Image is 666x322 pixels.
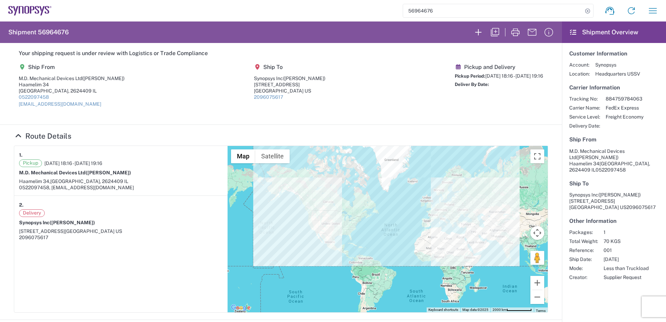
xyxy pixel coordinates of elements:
span: Packages: [569,229,598,235]
span: Location: [569,71,590,77]
h5: Ship From [19,64,125,70]
a: Hide Details [14,132,71,140]
button: Show satellite imagery [255,149,290,163]
a: Terms [536,309,546,313]
span: Account: [569,62,590,68]
address: [GEOGRAPHIC_DATA], 2624409 IL [569,148,659,173]
h5: Ship To [569,180,659,187]
span: Pickup Period: [455,73,485,79]
span: Headquarters USSV [595,71,640,77]
span: ([PERSON_NAME]) [598,192,641,198]
input: Shipment, tracking or reference number [403,4,583,17]
span: 70 KGS [604,238,649,244]
span: Synopsys [595,62,640,68]
button: Zoom in [530,276,544,290]
h2: Shipment 56964676 [8,28,69,36]
span: ([PERSON_NAME]) [576,155,618,160]
h5: Ship To [254,64,325,70]
strong: M.D. Mechanical Devices Ltd [19,170,131,175]
div: [GEOGRAPHIC_DATA] US [254,88,325,94]
div: 0522097458, [EMAIL_ADDRESS][DOMAIN_NAME] [19,184,223,191]
span: Pickup [19,159,42,167]
span: 1 [604,229,649,235]
span: Synopsys Inc [STREET_ADDRESS] [569,192,641,204]
span: Delivery Date: [569,123,600,129]
span: M.D. Mechanical Devices Ltd [569,148,625,160]
button: Toggle fullscreen view [530,149,544,163]
h5: Carrier Information [569,84,659,91]
button: Keyboard shortcuts [428,307,458,312]
strong: 2. [19,201,24,209]
div: M.D. Mechanical Devices Ltd [19,75,125,81]
span: Freight Economy [606,114,643,120]
span: ([PERSON_NAME]) [86,170,131,175]
div: 2096075617 [19,234,223,241]
button: Map Scale: 2000 km per 69 pixels [490,307,534,312]
span: Delivery [19,209,45,217]
strong: Synopsys Inc [19,220,95,225]
h5: Pickup and Delivery [455,64,543,70]
span: Deliver By Date: [455,82,489,87]
span: 884759784063 [606,96,643,102]
span: [DATE] 18:16 - [DATE] 19:16 [485,73,543,79]
span: 001 [604,247,649,253]
span: Tracking No: [569,96,600,102]
span: [GEOGRAPHIC_DATA] US [65,228,122,234]
div: [STREET_ADDRESS] [254,81,325,88]
strong: 1. [19,151,23,159]
span: Less than Truckload [604,265,649,271]
span: ([PERSON_NAME]) [283,76,325,81]
span: Reference: [569,247,598,253]
span: Total Weight: [569,238,598,244]
div: [GEOGRAPHIC_DATA], 2624409 IL [19,88,125,94]
button: Show street map [231,149,255,163]
div: Haamelim 34 [19,81,125,88]
div: Synopsys Inc [254,75,325,81]
h5: Your shipping request is under review with Logistics or Trade Compliance [19,50,543,56]
span: Supplier Request [604,274,649,280]
h5: Customer Information [569,50,659,57]
a: 0522097458 [19,94,49,100]
button: Map camera controls [530,226,544,240]
h5: Ship From [569,136,659,143]
button: Zoom out [530,290,544,304]
span: Haamelim 34 [569,161,599,166]
span: Service Level: [569,114,600,120]
span: ([PERSON_NAME]) [50,220,95,225]
span: Mode: [569,265,598,271]
span: [STREET_ADDRESS] [19,228,65,234]
h5: Other Information [569,218,659,224]
span: Carrier Name: [569,105,600,111]
span: [DATE] 18:16 - [DATE] 19:16 [44,160,102,166]
a: 2096075617 [254,94,283,100]
span: [GEOGRAPHIC_DATA], 2624409 IL [50,179,128,184]
span: Map data ©2025 [462,308,488,312]
button: Drag Pegman onto the map to open Street View [530,251,544,265]
span: Ship Date: [569,256,598,262]
img: Google [229,303,252,312]
span: ([PERSON_NAME]) [82,76,125,81]
header: Shipment Overview [562,21,666,43]
a: [EMAIL_ADDRESS][DOMAIN_NAME] [19,101,101,107]
span: 2000 km [493,308,506,312]
address: [GEOGRAPHIC_DATA] US [569,192,659,210]
a: Open this area in Google Maps (opens a new window) [229,303,252,312]
span: [DATE] [604,256,649,262]
span: 2096075617 [626,204,656,210]
span: Creator: [569,274,598,280]
span: FedEx Express [606,105,643,111]
span: Haamelim 34, [19,179,50,184]
span: 0522097458 [596,167,626,173]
